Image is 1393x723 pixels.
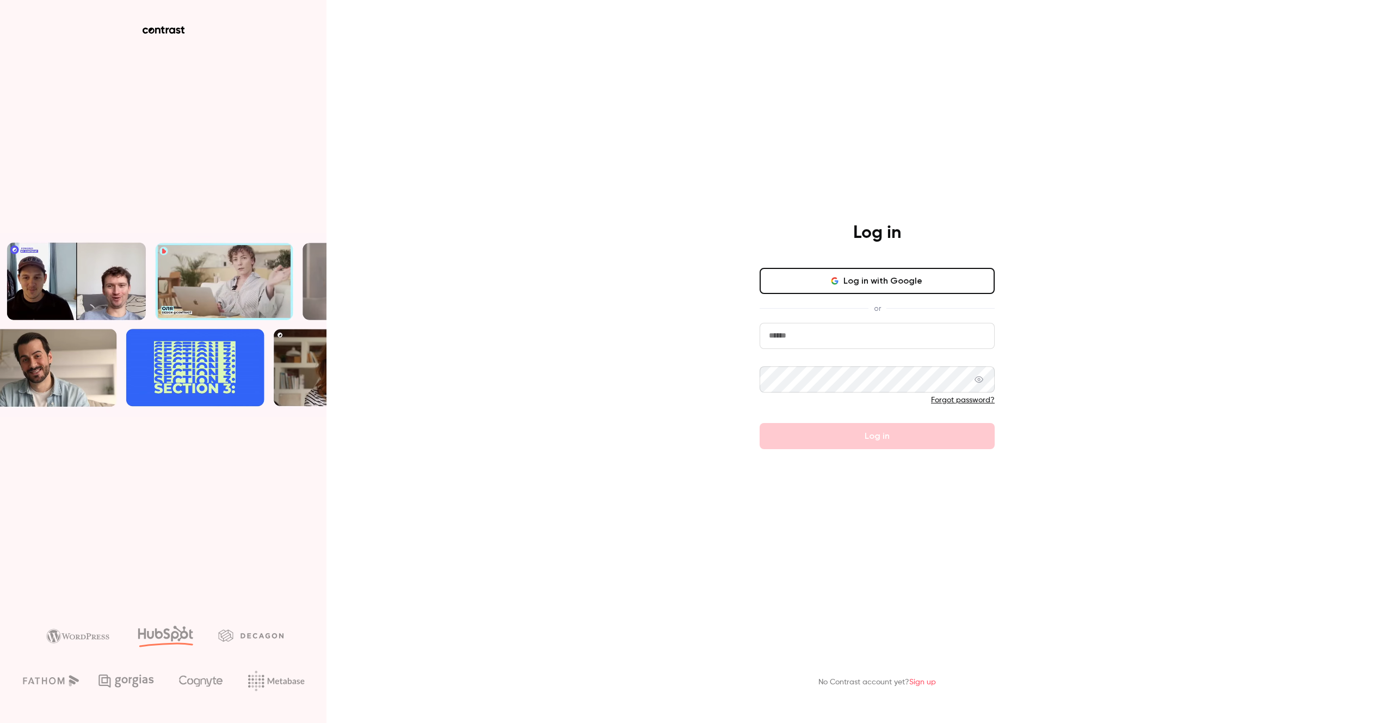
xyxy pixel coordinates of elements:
[818,677,936,688] p: No Contrast account yet?
[931,396,995,404] a: Forgot password?
[218,629,283,641] img: decagon
[853,222,901,244] h4: Log in
[760,268,995,294] button: Log in with Google
[868,303,886,314] span: or
[909,678,936,686] a: Sign up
